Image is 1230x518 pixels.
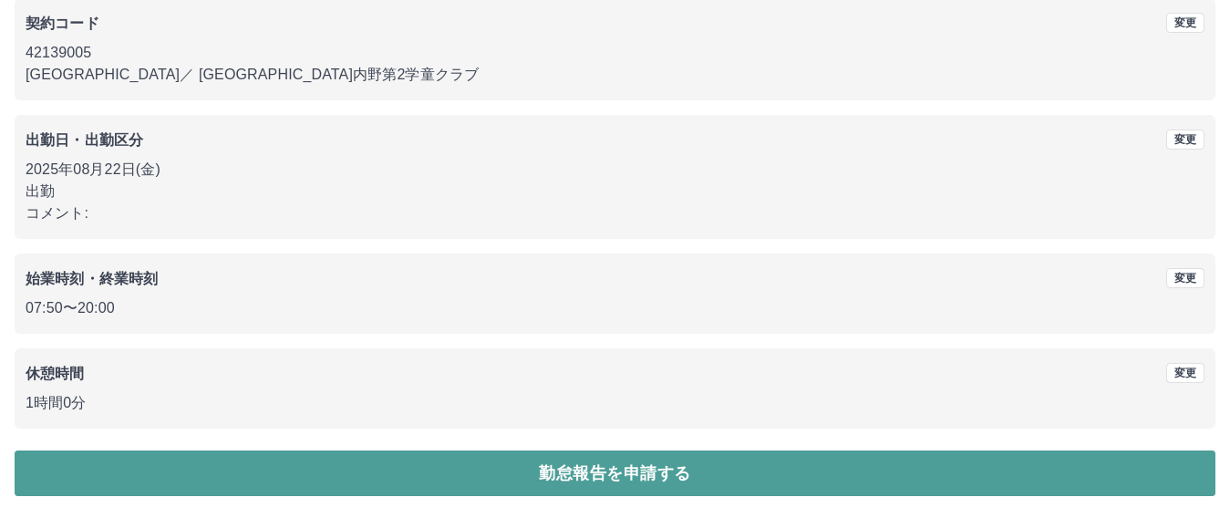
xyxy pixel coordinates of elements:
[1166,13,1204,33] button: 変更
[26,42,1204,64] p: 42139005
[26,64,1204,86] p: [GEOGRAPHIC_DATA] ／ [GEOGRAPHIC_DATA]内野第2学童クラブ
[15,451,1215,496] button: 勤怠報告を申請する
[1166,268,1204,288] button: 変更
[26,366,85,381] b: 休憩時間
[1166,363,1204,383] button: 変更
[26,297,1204,319] p: 07:50 〜 20:00
[26,159,1204,181] p: 2025年08月22日(金)
[26,132,143,148] b: 出勤日・出勤区分
[26,181,1204,202] p: 出勤
[26,202,1204,224] p: コメント:
[26,271,158,286] b: 始業時刻・終業時刻
[26,392,1204,414] p: 1時間0分
[26,16,99,31] b: 契約コード
[1166,129,1204,150] button: 変更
